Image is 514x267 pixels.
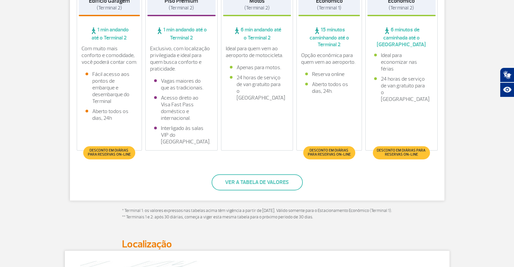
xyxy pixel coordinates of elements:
[374,52,429,72] li: Ideal para economizar nas férias
[169,5,194,11] span: (Terminal 2)
[500,82,514,97] button: Abrir recursos assistivos.
[85,71,133,105] li: Fácil acesso aos pontos de embarque e desembarque do Terminal
[154,78,209,91] li: Vagas maiores do que as tradicionais.
[389,5,414,11] span: (Terminal 2)
[374,76,429,103] li: 24 horas de serviço de van gratuito para o [GEOGRAPHIC_DATA]
[230,64,285,71] li: Apenas para motos.
[122,208,392,221] p: * Terminal 1: os valores expressos nas tabelas acima têm vigência a partir de [DATE]. Válido some...
[122,238,392,250] h2: Localização
[212,174,303,190] button: Ver a tabela de valores
[150,45,213,72] p: Exclusivo, com localização privilegiada e ideal para quem busca conforto e praticidade.
[244,5,270,11] span: (Terminal 2)
[317,5,341,11] span: (Terminal 1)
[305,81,353,95] li: Aberto todos os dias, 24h.
[376,149,426,157] span: Desconto em diárias para reservas on-line
[147,26,216,41] span: 1 min andando até o Terminal 2
[367,26,436,48] span: 6 minutos de caminhada até o [GEOGRAPHIC_DATA]
[226,45,289,59] p: Ideal para quem vem ao aeroporto de motocicleta.
[81,45,138,65] p: Com muito mais conforto e comodidade, você poderá contar com:
[97,5,122,11] span: (Terminal 2)
[87,149,132,157] span: Desconto em diárias para reservas on-line
[298,26,360,48] span: 15 minutos caminhando até o Terminal 2
[301,52,357,65] p: Opção econômica para quem vem ao aeroporto.
[223,26,291,41] span: 6 min andando até o Terminal 2
[500,68,514,97] div: Plugin de acessibilidade da Hand Talk.
[85,108,133,122] li: Aberto todos os dias, 24h
[307,149,351,157] span: Desconto em diárias para reservas on-line
[230,74,285,101] li: 24 horas de serviço de van gratuito para o [GEOGRAPHIC_DATA]
[154,125,209,145] li: Interligado às salas VIP do [GEOGRAPHIC_DATA].
[154,95,209,122] li: Acesso direto ao Visa Fast Pass doméstico e internacional.
[500,68,514,82] button: Abrir tradutor de língua de sinais.
[79,26,140,41] span: 1 min andando até o Terminal 2
[305,71,353,78] li: Reserva online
